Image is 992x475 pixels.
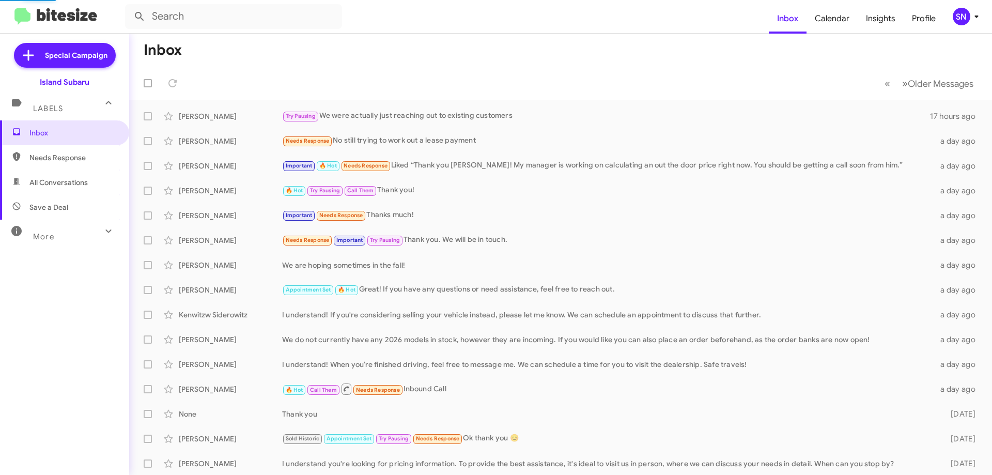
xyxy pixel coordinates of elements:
div: a day ago [934,210,984,221]
div: Thank you. We will be in touch. [282,234,934,246]
span: All Conversations [29,177,88,188]
div: Island Subaru [40,77,89,87]
div: [PERSON_NAME] [179,384,282,394]
span: « [885,77,890,90]
span: Try Pausing [286,113,316,119]
div: a day ago [934,310,984,320]
div: We do not currently have any 2026 models in stock, however they are incoming. If you would like y... [282,334,934,345]
div: [PERSON_NAME] [179,210,282,221]
div: [PERSON_NAME] [179,235,282,246]
span: Call Them [310,387,337,393]
div: I understand you're looking for pricing information. To provide the best assistance, it's ideal t... [282,458,934,469]
div: None [179,409,282,419]
div: 17 hours ago [930,111,984,121]
span: Needs Response [344,162,388,169]
a: Profile [904,4,944,34]
div: [PERSON_NAME] [179,285,282,295]
span: Call Them [347,187,374,194]
span: 🔥 Hot [286,187,303,194]
button: SN [944,8,981,25]
span: Important [336,237,363,243]
span: Needs Response [29,152,117,163]
a: Inbox [769,4,807,34]
span: Inbox [29,128,117,138]
div: [PERSON_NAME] [179,334,282,345]
span: Needs Response [416,435,460,442]
div: a day ago [934,235,984,246]
span: 🔥 Hot [286,387,303,393]
a: Calendar [807,4,858,34]
span: Special Campaign [45,50,107,60]
a: Special Campaign [14,43,116,68]
div: Thank you [282,409,934,419]
div: [DATE] [934,409,984,419]
span: More [33,232,54,241]
span: Try Pausing [370,237,400,243]
span: Needs Response [286,137,330,144]
span: Important [286,212,313,219]
a: Insights [858,4,904,34]
span: Needs Response [286,237,330,243]
span: 🔥 Hot [338,286,355,293]
div: [PERSON_NAME] [179,136,282,146]
h1: Inbox [144,42,182,58]
div: Ok thank you 😊 [282,433,934,445]
div: Liked “Thank you [PERSON_NAME]! My manager is working on calculating an out the door price right ... [282,160,934,172]
div: Thanks much! [282,209,934,221]
div: [PERSON_NAME] [179,458,282,469]
nav: Page navigation example [879,73,980,94]
span: Appointment Set [327,435,372,442]
span: Labels [33,104,63,113]
div: [DATE] [934,458,984,469]
span: Sold Historic [286,435,320,442]
div: [PERSON_NAME] [179,186,282,196]
div: a day ago [934,384,984,394]
div: a day ago [934,334,984,345]
div: [DATE] [934,434,984,444]
span: Older Messages [908,78,973,89]
span: Try Pausing [379,435,409,442]
span: Save a Deal [29,202,68,212]
span: Needs Response [356,387,400,393]
button: Previous [878,73,896,94]
span: Appointment Set [286,286,331,293]
span: Important [286,162,313,169]
div: a day ago [934,359,984,370]
span: Needs Response [319,212,363,219]
span: 🔥 Hot [319,162,337,169]
div: a day ago [934,260,984,270]
input: Search [125,4,342,29]
span: Try Pausing [310,187,340,194]
div: a day ago [934,285,984,295]
div: [PERSON_NAME] [179,359,282,370]
div: Inbound Call [282,382,934,395]
div: [PERSON_NAME] [179,434,282,444]
div: No still trying to work out a lease payment [282,135,934,147]
div: We are hoping sometimes in the fall! [282,260,934,270]
div: a day ago [934,186,984,196]
div: Great! If you have any questions or need assistance, feel free to reach out. [282,284,934,296]
div: [PERSON_NAME] [179,111,282,121]
div: a day ago [934,161,984,171]
div: Kenwitzw Siderowitz [179,310,282,320]
div: SN [953,8,970,25]
div: We were actually just reaching out to existing customers [282,110,930,122]
div: [PERSON_NAME] [179,161,282,171]
div: [PERSON_NAME] [179,260,282,270]
div: I understand! If you're considering selling your vehicle instead, please let me know. We can sche... [282,310,934,320]
div: Thank you! [282,185,934,196]
div: a day ago [934,136,984,146]
div: I understand! When you’re finished driving, feel free to message me. We can schedule a time for y... [282,359,934,370]
button: Next [896,73,980,94]
span: » [902,77,908,90]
